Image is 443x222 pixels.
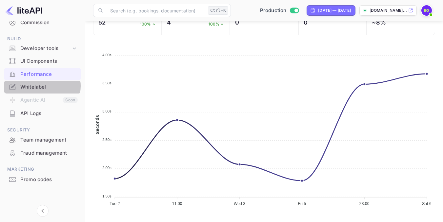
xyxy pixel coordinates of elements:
div: Team management [20,136,78,144]
p: 100% [209,21,225,27]
div: Developer tools [4,43,81,54]
tspan: 2.50s [102,138,111,142]
div: Whitelabel [4,81,81,94]
div: Performance [20,71,78,78]
div: Fraud management [4,147,81,160]
span: Marketing [4,166,81,173]
tspan: Fri 5 [298,201,306,206]
h2: 0 [304,18,308,27]
div: UI Components [4,55,81,68]
text: Seconds [95,115,100,134]
a: API Logs [4,107,81,119]
tspan: 3.00s [102,109,111,113]
tspan: 23:00 [359,201,370,206]
div: Developer tools [20,45,71,52]
a: Fraud management [4,147,81,159]
h2: 0 [235,18,239,27]
div: UI Components [20,58,78,65]
div: API Logs [20,110,78,117]
tspan: Tue 2 [110,201,120,206]
a: UI Components [4,55,81,67]
a: Whitelabel [4,81,81,93]
a: Commission [4,16,81,28]
span: Build [4,35,81,43]
p: 100% [140,21,156,27]
h2: 4 [167,18,171,27]
div: [DATE] — [DATE] [318,8,351,13]
tspan: 11:00 [172,201,182,206]
div: Performance [4,68,81,81]
div: Fraud management [20,149,78,157]
div: Whitelabel [20,83,78,91]
span: Security [4,127,81,134]
tspan: 3.50s [102,81,111,85]
div: Team management [4,134,81,146]
div: Promo codes [20,176,78,183]
div: Switch to Sandbox mode [257,7,302,14]
input: Search (e.g. bookings, documentation) [106,4,205,17]
p: [DOMAIN_NAME]... [370,8,407,13]
div: Commission [20,19,78,26]
tspan: 1.50s [102,194,111,198]
a: Team management [4,134,81,146]
h2: ~8% [372,18,386,27]
a: Promo codes [4,173,81,185]
button: Collapse navigation [37,205,49,217]
img: LiteAPI logo [5,5,42,16]
a: Performance [4,68,81,80]
tspan: 4.00s [102,53,111,57]
h2: 52 [98,18,106,27]
tspan: Sat 6 [422,201,432,206]
tspan: 2.00s [102,166,111,170]
span: Production [260,7,287,14]
img: Elvis Okumu [421,5,432,16]
tspan: Wed 3 [234,201,245,206]
div: Ctrl+K [208,6,228,15]
div: Click to change the date range period [307,5,355,16]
